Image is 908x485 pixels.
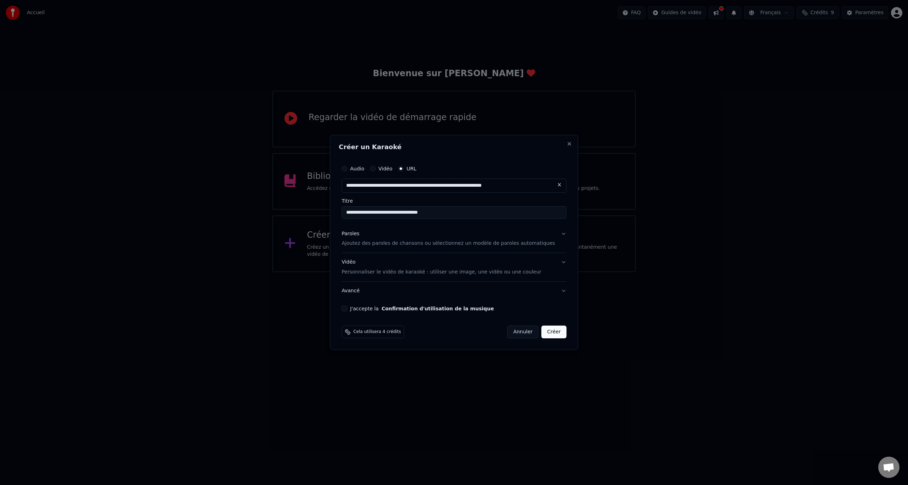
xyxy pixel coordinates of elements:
[382,306,494,311] button: J'accepte la
[406,166,416,171] label: URL
[342,282,566,300] button: Avancé
[350,166,364,171] label: Audio
[339,144,569,150] h2: Créer un Karaoké
[542,326,566,338] button: Créer
[353,329,401,335] span: Cela utilisera 4 crédits
[342,259,541,276] div: Vidéo
[378,166,392,171] label: Vidéo
[342,198,566,203] label: Titre
[342,269,541,276] p: Personnaliser le vidéo de karaoké : utiliser une image, une vidéo ou une couleur
[342,253,566,282] button: VidéoPersonnaliser le vidéo de karaoké : utiliser une image, une vidéo ou une couleur
[342,230,359,237] div: Paroles
[350,306,494,311] label: J'accepte la
[507,326,538,338] button: Annuler
[342,240,555,247] p: Ajoutez des paroles de chansons ou sélectionnez un modèle de paroles automatiques
[342,225,566,253] button: ParolesAjoutez des paroles de chansons ou sélectionnez un modèle de paroles automatiques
